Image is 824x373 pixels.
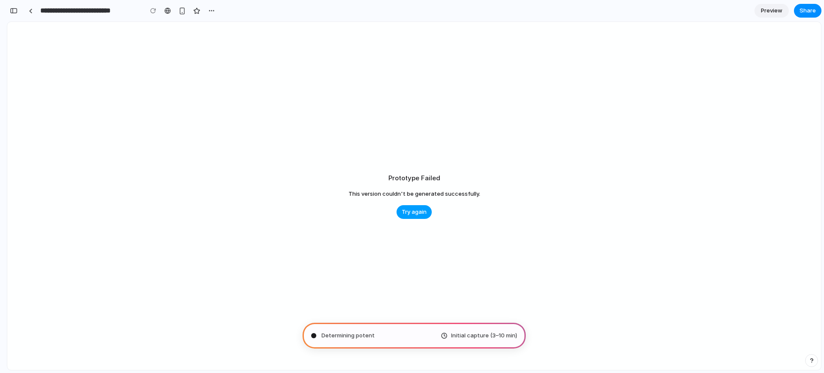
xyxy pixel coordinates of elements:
[794,4,821,18] button: Share
[800,6,816,15] span: Share
[388,173,440,183] h2: Prototype Failed
[402,208,427,216] span: Try again
[397,205,432,219] button: Try again
[761,6,782,15] span: Preview
[321,331,375,340] span: Determining potent
[451,331,517,340] span: Initial capture (3–10 min)
[754,4,789,18] a: Preview
[348,190,480,198] span: This version couldn't be generated successfully.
